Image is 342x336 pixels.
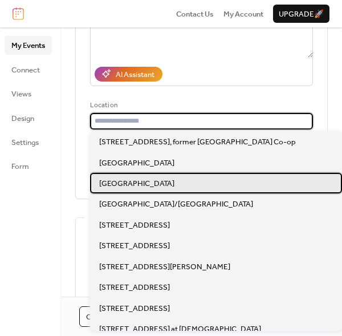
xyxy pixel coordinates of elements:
[11,40,45,51] span: My Events
[176,9,214,20] span: Contact Us
[176,8,214,19] a: Contact Us
[99,220,170,231] span: [STREET_ADDRESS]
[5,133,52,151] a: Settings
[95,67,162,82] button: AI Assistant
[99,240,170,252] span: [STREET_ADDRESS]
[11,113,34,124] span: Design
[116,69,154,80] div: AI Assistant
[11,137,39,148] span: Settings
[13,7,24,20] img: logo
[223,8,263,19] a: My Account
[5,60,52,79] a: Connect
[99,261,230,273] span: [STREET_ADDRESS][PERSON_NAME]
[5,36,52,54] a: My Events
[79,306,123,327] button: Cancel
[223,9,263,20] span: My Account
[273,5,329,23] button: Upgrade🚀
[99,282,170,293] span: [STREET_ADDRESS]
[5,84,52,103] a: Views
[11,88,31,100] span: Views
[99,303,170,314] span: [STREET_ADDRESS]
[99,178,174,189] span: [GEOGRAPHIC_DATA]
[11,64,40,76] span: Connect
[90,100,311,111] div: Location
[99,199,253,210] span: [GEOGRAPHIC_DATA]/[GEOGRAPHIC_DATA]
[86,311,116,323] span: Cancel
[5,109,52,127] a: Design
[99,323,261,335] span: [STREET_ADDRESS] at [DEMOGRAPHIC_DATA]
[11,161,29,172] span: Form
[279,9,324,20] span: Upgrade 🚀
[99,157,174,169] span: [GEOGRAPHIC_DATA]
[5,157,52,175] a: Form
[99,136,296,148] span: [STREET_ADDRESS], former [GEOGRAPHIC_DATA] Co-op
